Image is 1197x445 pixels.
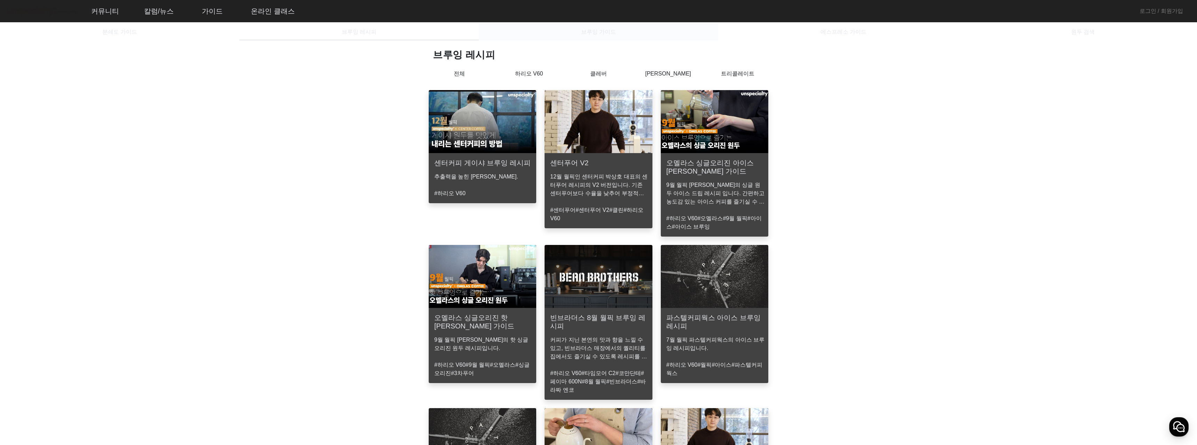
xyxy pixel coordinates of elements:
[490,362,515,368] a: #오멜라스
[821,29,866,35] span: 에스프레소 가이드
[494,70,564,78] p: 하리오 V60
[581,370,616,376] a: #타임모어 C2
[434,336,533,352] p: 9월 월픽 [PERSON_NAME]의 핫 싱글오리진 원두 레시피입니다.
[6,5,79,17] img: logo
[633,70,703,78] p: [PERSON_NAME]
[108,231,116,237] span: 설정
[434,190,466,196] a: #하리오 V60
[434,313,531,330] h3: 오멜라스 싱글오리진 핫 [PERSON_NAME] 가이드
[550,370,581,376] a: #하리오 V60
[703,70,772,78] p: 트리콜레이트
[581,29,616,35] span: 브루잉 가이드
[1071,29,1095,35] span: 원두 검색
[550,159,588,167] h3: 센터푸어 V2
[425,70,494,82] p: 전체
[425,245,540,400] a: 오멜라스 싱글오리진 핫 [PERSON_NAME] 가이드9월 월픽 [PERSON_NAME]의 핫 싱글오리진 원두 레시피입니다.#하리오 V60#9월 월픽#오멜라스#싱글오리진#3차푸어
[245,2,300,21] a: 온라인 클래스
[138,2,180,21] a: 칼럼/뉴스
[90,221,134,238] a: 설정
[609,207,624,213] a: #클린
[712,362,731,368] a: #아이스
[657,90,772,237] a: 오멜라스 싱글오리진 아이스 [PERSON_NAME] 가이드9월 월픽 [PERSON_NAME]의 싱글 원두 아이스 드립 레시피 입니다. 간편하고 농도감 있는 아이스 커피를 즐기...
[2,221,46,238] a: 홈
[466,362,490,368] a: #9월 월픽
[616,370,641,376] a: #코만단테
[434,159,531,167] h3: 센터커피 게이샤 브루잉 레시피
[550,370,644,384] a: #페이마 600N
[564,70,633,78] p: 클레버
[672,224,710,230] a: #아이스 브루잉
[550,313,647,330] h3: 빈브라더스 8월 월픽 브루잉 레시피
[22,231,26,237] span: 홈
[550,207,576,213] a: #센터푸어
[576,207,609,213] a: #센터푸어 V2
[46,221,90,238] a: 대화
[550,336,649,361] p: 커피가 지닌 본연의 맛과 향을 느낄 수 있고, 빈브라더스 매장에서의 퀄리티를 집에서도 즐기실 수 있도록 레시피를 준비하였습니다.
[64,231,72,237] span: 대화
[102,29,137,35] span: 분쇄도 가이드
[86,2,125,21] a: 커뮤니티
[723,215,747,221] a: #9월 월픽
[540,245,656,400] a: 빈브라더스 8월 월픽 브루잉 레시피커피가 지닌 본연의 맛과 향을 느낄 수 있고, 빈브라더스 매장에서의 퀄리티를 집에서도 즐기실 수 있도록 레시피를 준비하였습니다.#하리오 V6...
[666,362,698,368] a: #하리오 V60
[697,215,723,221] a: #오멜라스
[434,173,533,181] p: 추출력을 높힌 [PERSON_NAME].
[196,2,228,21] a: 가이드
[451,370,474,376] a: #3차푸어
[657,245,772,400] a: 파스텔커피웍스 아이스 브루잉 레시피7월 월픽 파스텔커피웍스의 아이스 브루잉 레시피입니다.#하리오 V60#월픽#아이스#파스텔커피웍스
[342,29,376,35] span: 브루잉 레시피
[425,90,540,237] a: 센터커피 게이샤 브루잉 레시피추출력을 높힌 [PERSON_NAME].#하리오 V60
[582,379,606,384] a: #8월 월픽
[697,362,712,368] a: #월픽
[666,336,766,352] p: 7월 월픽 파스텔커피웍스의 아이스 브루잉 레시피입니다.
[550,173,649,198] p: 12월 월픽인 센터커피 박상호 대표의 센터푸어 레시피의 V2 버전입니다. 기존 센터푸어보다 수율을 낮추어 부정적인 맛이 억제되었습니다.
[434,362,466,368] a: #하리오 V60
[666,313,763,330] h3: 파스텔커피웍스 아이스 브루잉 레시피
[666,159,763,175] h3: 오멜라스 싱글오리진 아이스 [PERSON_NAME] 가이드
[666,215,698,221] a: #하리오 V60
[433,49,772,61] h1: 브루잉 레시피
[540,90,656,237] a: 센터푸어 V212월 월픽인 센터커피 박상호 대표의 센터푸어 레시피의 V2 버전입니다. 기존 센터푸어보다 수율을 낮추어 부정적인 맛이 억제되었습니다.#센터푸어#센터푸어 V2#클...
[1140,7,1183,15] a: 로그인 / 회원가입
[606,379,637,384] a: #빈브라더스
[666,181,766,206] p: 9월 월픽 [PERSON_NAME]의 싱글 원두 아이스 드립 레시피 입니다. 간편하고 농도감 있는 아이스 커피를 즐기실 수 있습니다.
